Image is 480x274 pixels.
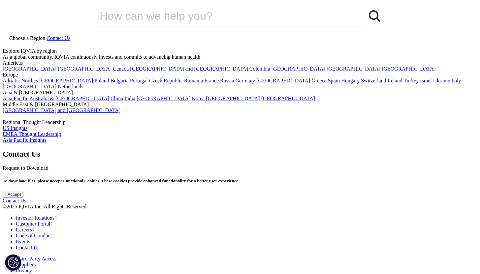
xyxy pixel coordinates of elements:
[382,66,435,72] a: [GEOGRAPHIC_DATA]
[388,78,402,83] a: Ireland
[96,6,346,26] input: Search
[130,66,248,72] a: [GEOGRAPHIC_DATA] and [GEOGRAPHIC_DATA]
[451,78,461,83] a: Italy
[3,198,26,203] a: Contact Us
[137,96,190,101] a: [GEOGRAPHIC_DATA]
[3,125,27,131] a: US Insights
[113,66,129,72] a: Canada
[94,78,109,83] a: Poland
[365,6,384,26] a: Search
[130,78,148,83] a: Portugal
[9,35,45,41] span: Choose a Region
[184,78,203,83] a: Romania
[111,96,123,101] a: China
[124,96,135,101] a: India
[16,233,52,238] a: Code of Conduct
[433,78,450,83] a: Ukraine
[327,66,380,72] a: [GEOGRAPHIC_DATA]
[16,227,34,232] a: Careers
[420,78,432,83] a: Israel
[3,165,48,171] span: Request to Download
[206,96,260,101] a: [GEOGRAPHIC_DATA]
[149,78,183,83] a: Czech Republic
[3,78,20,83] a: Adriatic
[47,35,70,41] a: Contact Us
[3,102,477,107] div: Middle East & [GEOGRAPHIC_DATA]
[5,254,21,271] button: Cookies Settings
[249,66,270,72] a: Colombia
[16,245,40,250] a: Contact Us
[21,78,38,83] a: Nordics
[369,10,380,22] svg: Search
[404,78,419,83] a: Turkey
[261,96,315,101] a: [GEOGRAPHIC_DATA]
[205,78,219,83] a: France
[16,256,56,261] a: Third-Party Access
[3,191,23,198] input: I Accept
[3,119,477,125] div: Regional Thought Leadership
[16,221,52,227] a: Customer Portal
[341,78,360,83] a: Hungary
[3,107,120,113] a: [GEOGRAPHIC_DATA] and [GEOGRAPHIC_DATA]
[236,78,255,83] a: Germany
[3,204,477,210] div: ©2025 IQVIA Inc, All Rights Reserved.
[3,150,477,159] h2: Contact Us
[328,78,340,83] a: Spain
[16,262,36,267] a: Suppliers
[256,78,310,83] a: [GEOGRAPHIC_DATA]
[3,66,56,72] a: [GEOGRAPHIC_DATA]
[29,96,109,101] a: Australia & [GEOGRAPHIC_DATA]
[3,137,46,143] a: Asia Pacific Insights
[3,131,61,137] a: EMEA Thought Leadership
[311,78,326,83] a: Greece
[272,66,325,72] a: [GEOGRAPHIC_DATA]
[192,96,205,101] a: Korea
[3,60,477,66] div: Americas
[58,66,112,72] a: [GEOGRAPHIC_DATA]
[16,268,32,273] a: Privacy
[3,48,477,54] div: Explore IQVIA by region
[220,78,234,83] a: Russia
[16,215,56,221] a: Investor Relations
[3,72,477,78] div: Europe
[58,84,83,89] a: Netherlands
[111,78,129,83] a: Bulgaria
[361,78,386,83] a: Switzerland
[3,96,28,101] a: Asia Pacific
[3,90,477,96] div: Asia & [GEOGRAPHIC_DATA]
[39,78,93,83] a: [GEOGRAPHIC_DATA]
[16,239,30,244] a: Events
[3,178,477,184] h5: To download files, please accept Functional Cookies. These cookies provide enhanced functionality...
[3,54,477,60] div: As a global community, IQVIA continuously invests and commits to advancing human health.
[3,84,56,89] a: [GEOGRAPHIC_DATA]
